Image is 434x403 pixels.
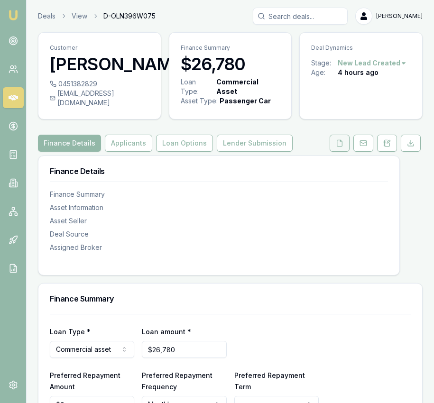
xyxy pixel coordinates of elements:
[142,328,191,336] label: Loan amount *
[50,44,149,52] p: Customer
[376,12,423,20] span: [PERSON_NAME]
[50,295,411,302] h3: Finance Summary
[216,77,278,96] div: Commercial Asset
[50,167,388,175] h3: Finance Details
[50,328,91,336] label: Loan Type *
[154,135,215,152] a: Loan Options
[38,135,103,152] a: Finance Details
[181,44,280,52] p: Finance Summary
[105,135,152,152] button: Applicants
[253,8,348,25] input: Search deals
[50,89,149,108] div: [EMAIL_ADDRESS][DOMAIN_NAME]
[50,371,120,391] label: Preferred Repayment Amount
[50,229,388,239] div: Deal Source
[8,9,19,21] img: emu-icon-u.png
[311,44,411,52] p: Deal Dynamics
[38,11,156,21] nav: breadcrumb
[217,135,293,152] button: Lender Submission
[311,68,338,77] div: Age:
[38,11,55,21] a: Deals
[38,135,101,152] button: Finance Details
[50,216,388,226] div: Asset Seller
[181,77,214,96] div: Loan Type:
[72,11,87,21] a: View
[50,203,388,212] div: Asset Information
[234,371,305,391] label: Preferred Repayment Term
[338,68,379,77] div: 4 hours ago
[142,341,226,358] input: $
[220,96,271,106] div: Passenger Car
[338,58,407,68] button: New Lead Created
[50,55,149,73] h3: [PERSON_NAME]
[103,135,154,152] a: Applicants
[50,243,388,252] div: Assigned Broker
[50,79,149,89] div: 0451382829
[142,371,212,391] label: Preferred Repayment Frequency
[215,135,295,152] a: Lender Submission
[156,135,213,152] button: Loan Options
[311,58,338,68] div: Stage:
[181,96,218,106] div: Asset Type :
[50,190,388,199] div: Finance Summary
[181,55,280,73] h3: $26,780
[103,11,156,21] span: D-OLN396W075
